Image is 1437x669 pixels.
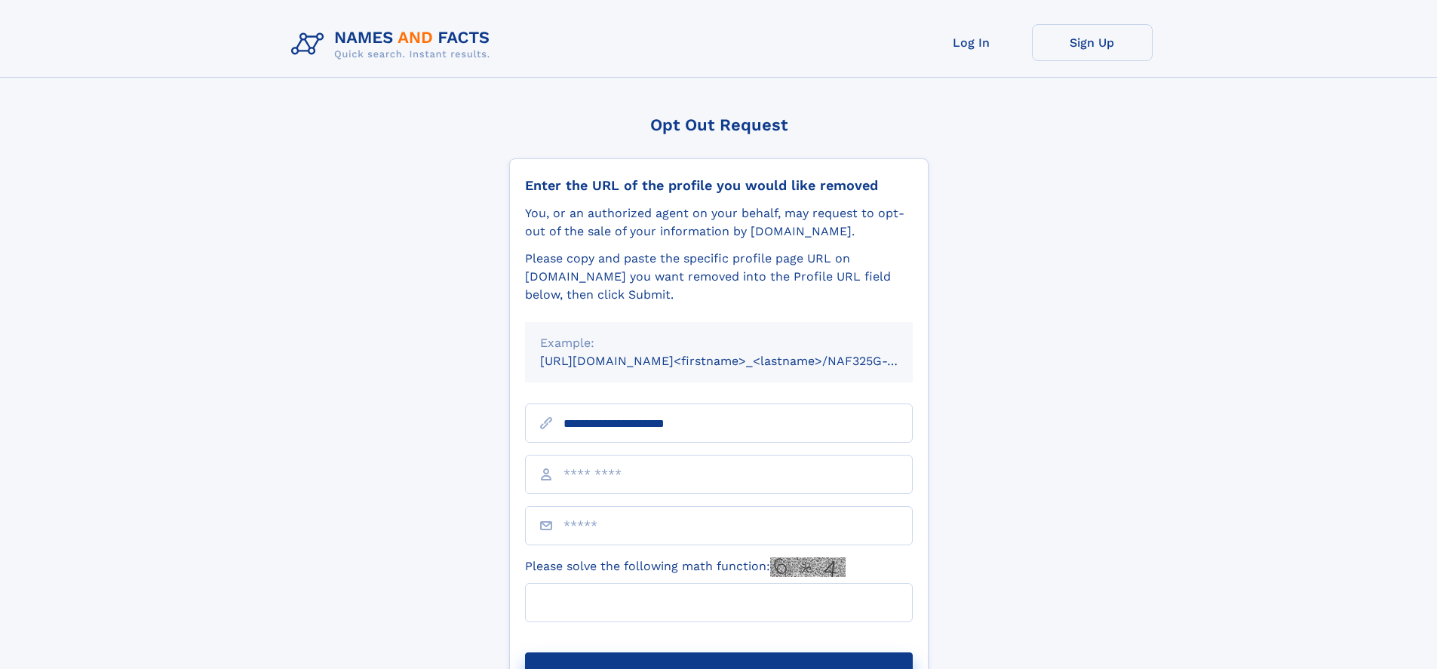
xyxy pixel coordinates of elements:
div: You, or an authorized agent on your behalf, may request to opt-out of the sale of your informatio... [525,204,913,241]
a: Log In [911,24,1032,61]
div: Enter the URL of the profile you would like removed [525,177,913,194]
div: Opt Out Request [509,115,929,134]
img: Logo Names and Facts [285,24,502,65]
div: Example: [540,334,898,352]
div: Please copy and paste the specific profile page URL on [DOMAIN_NAME] you want removed into the Pr... [525,250,913,304]
small: [URL][DOMAIN_NAME]<firstname>_<lastname>/NAF325G-xxxxxxxx [540,354,941,368]
a: Sign Up [1032,24,1153,61]
label: Please solve the following math function: [525,557,846,577]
